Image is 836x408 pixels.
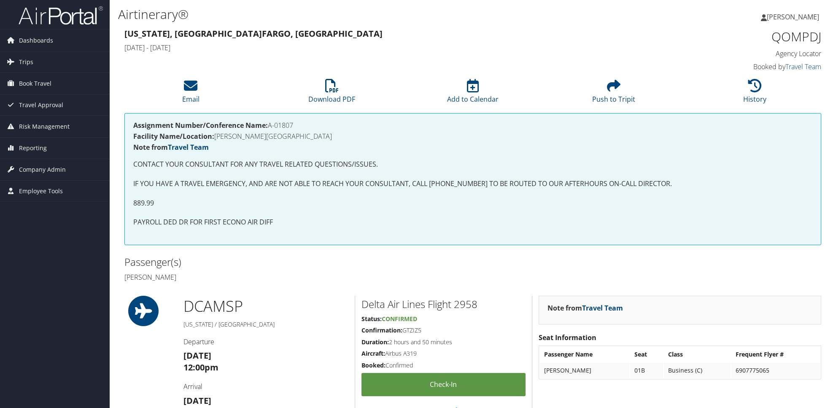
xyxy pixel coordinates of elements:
h2: Delta Air Lines Flight 2958 [361,297,526,311]
h4: A-01807 [133,122,812,129]
p: PAYROLL DED DR FOR FIRST ECONO AIR DIFF [133,217,812,228]
h4: [PERSON_NAME][GEOGRAPHIC_DATA] [133,133,812,140]
h4: Arrival [183,382,348,391]
h5: [US_STATE] / [GEOGRAPHIC_DATA] [183,320,348,329]
strong: Confirmation: [361,326,402,334]
td: 01B [630,363,663,378]
strong: Note from [547,303,623,313]
span: Reporting [19,138,47,159]
h4: [PERSON_NAME] [124,273,467,282]
p: 889.99 [133,198,812,209]
strong: Note from [133,143,209,152]
strong: [DATE] [183,350,211,361]
h1: QOMPDJ [657,28,822,46]
span: Company Admin [19,159,66,180]
a: History [743,84,766,104]
th: Passenger Name [540,347,629,362]
p: IF YOU HAVE A TRAVEL EMERGENCY, AND ARE NOT ABLE TO REACH YOUR CONSULTANT, CALL [PHONE_NUMBER] TO... [133,178,812,189]
span: Book Travel [19,73,51,94]
strong: Assignment Number/Conference Name: [133,121,268,130]
a: Travel Team [785,62,821,71]
th: Frequent Flyer # [731,347,820,362]
a: [PERSON_NAME] [761,4,828,30]
strong: Status: [361,315,382,323]
th: Seat [630,347,663,362]
span: Trips [19,51,33,73]
td: [PERSON_NAME] [540,363,629,378]
a: Travel Team [168,143,209,152]
h5: GTZIZ5 [361,326,526,335]
td: Business (C) [664,363,731,378]
h5: 2 hours and 50 minutes [361,338,526,346]
h4: Agency Locator [657,49,822,58]
h4: [DATE] - [DATE] [124,43,644,52]
strong: Facility Name/Location: [133,132,214,141]
p: CONTACT YOUR CONSULTANT FOR ANY TRAVEL RELATED QUESTIONS/ISSUES. [133,159,812,170]
a: Push to Tripit [592,84,635,104]
span: Risk Management [19,116,70,137]
h4: Booked by [657,62,822,71]
span: Confirmed [382,315,417,323]
span: Dashboards [19,30,53,51]
td: 6907775065 [731,363,820,378]
h2: Passenger(s) [124,255,467,269]
span: [PERSON_NAME] [767,12,819,22]
strong: Seat Information [539,333,596,342]
img: airportal-logo.png [19,5,103,25]
a: Email [182,84,200,104]
a: Check-in [361,373,526,396]
h4: Departure [183,337,348,346]
a: Travel Team [582,303,623,313]
span: Employee Tools [19,181,63,202]
h5: Airbus A319 [361,349,526,358]
a: Download PDF [308,84,355,104]
strong: [US_STATE], [GEOGRAPHIC_DATA] Fargo, [GEOGRAPHIC_DATA] [124,28,383,39]
h1: Airtinerary® [118,5,591,23]
strong: Duration: [361,338,389,346]
span: Travel Approval [19,95,63,116]
h5: Confirmed [361,361,526,370]
th: Class [664,347,731,362]
strong: Booked: [361,361,386,369]
h1: DCA MSP [183,296,348,317]
strong: 12:00pm [183,362,218,373]
strong: [DATE] [183,395,211,406]
a: Add to Calendar [447,84,499,104]
strong: Aircraft: [361,349,385,357]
